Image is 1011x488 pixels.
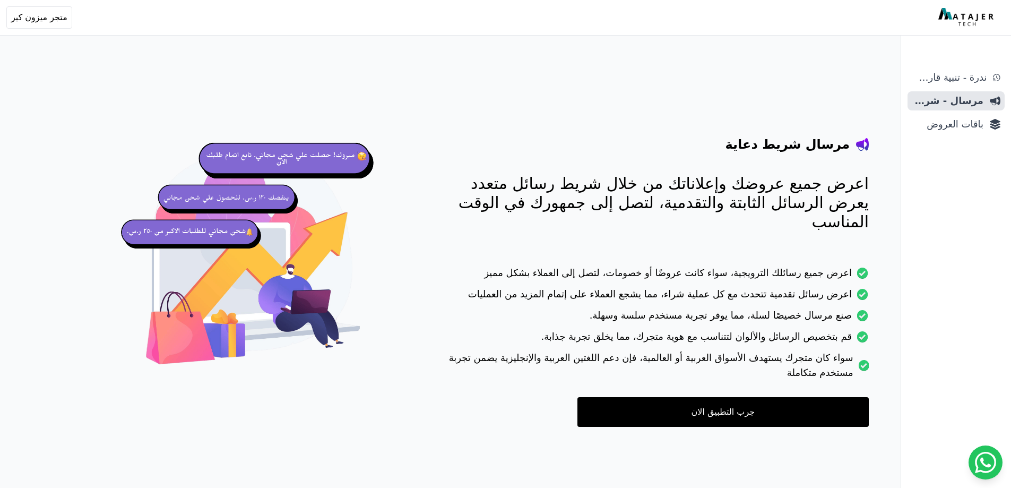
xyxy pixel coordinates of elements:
[6,6,72,29] button: متجر ميزون كير
[431,266,869,287] li: اعرض جميع رسائلك الترويجية، سواء كانت عروضًا أو خصومات، لتصل إلى العملاء بشكل مميز
[912,70,987,85] span: ندرة - تنبية قارب علي النفاذ
[431,350,869,387] li: سواء كان متجرك يستهدف الأسواق العربية أو العالمية، فإن دعم اللغتين العربية والإنجليزية يضمن تجربة...
[912,93,983,108] span: مرسال - شريط دعاية
[725,136,850,153] h4: مرسال شريط دعاية
[11,11,67,24] span: متجر ميزون كير
[431,308,869,329] li: صنع مرسال خصيصًا لسلة، مما يوفر تجربة مستخدم سلسة وسهلة.
[912,117,983,132] span: باقات العروض
[938,8,996,27] img: MatajerTech Logo
[431,174,869,232] p: اعرض جميع عروضك وإعلاناتك من خلال شريط رسائل متعدد يعرض الرسائل الثابتة والتقدمية، لتصل إلى جمهور...
[577,397,869,427] a: جرب التطبيق الان
[431,329,869,350] li: قم بتخصيص الرسائل والألوان لتتناسب مع هوية متجرك، مما يخلق تجربة جذابة.
[117,127,389,399] img: hero
[431,287,869,308] li: اعرض رسائل تقدمية تتحدث مع كل عملية شراء، مما يشجع العملاء على إتمام المزيد من العمليات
